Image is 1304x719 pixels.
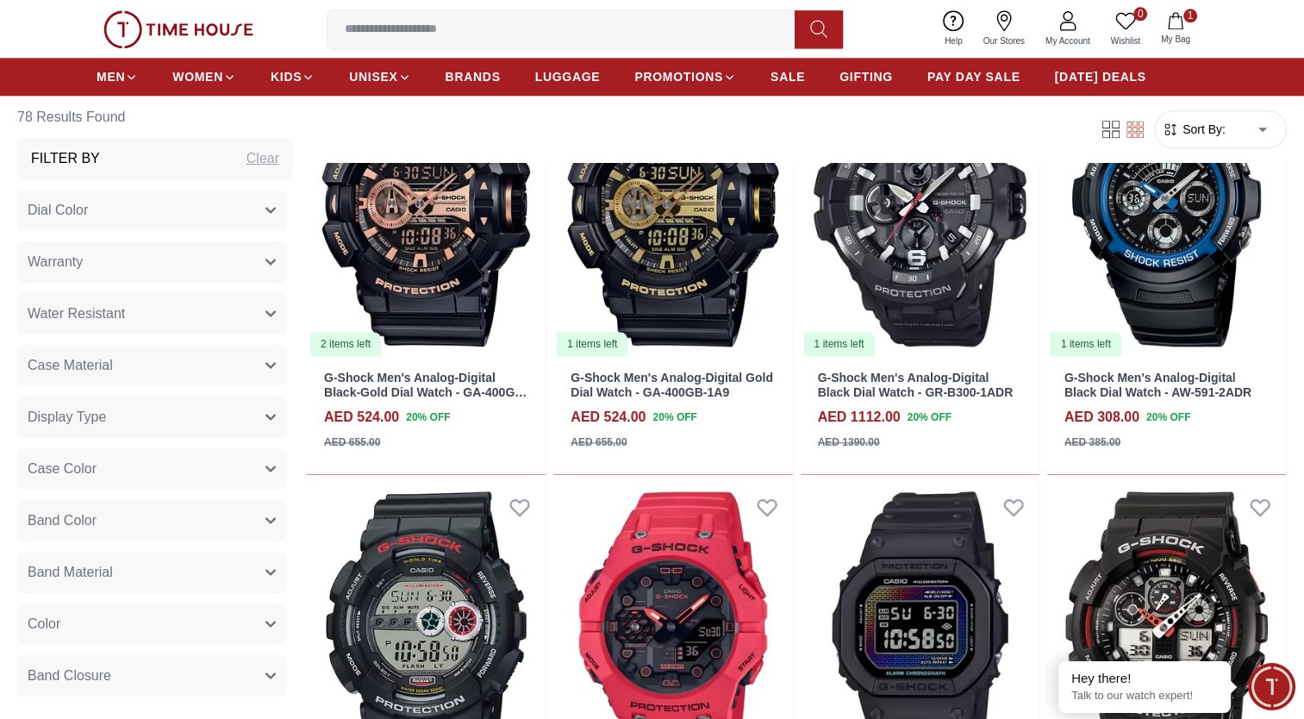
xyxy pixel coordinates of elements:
[28,407,106,428] span: Display Type
[553,55,792,357] img: G-Shock Men's Analog-Digital Gold Dial Watch - GA-400GB-1A9
[818,407,901,428] h4: AED 1112.00
[1154,33,1197,46] span: My Bag
[446,68,501,85] span: BRANDS
[908,410,951,425] span: 20 % OFF
[307,55,546,357] img: G-Shock Men's Analog-Digital Black-Gold Dial Watch - GA-400GB-1A4
[17,655,286,697] button: Band Closure
[1162,121,1226,138] button: Sort By:
[1055,61,1146,92] a: [DATE] DEALS
[28,200,88,221] span: Dial Color
[927,68,1020,85] span: PAY DAY SALE
[818,435,880,450] div: AED 1390.00
[976,34,1032,47] span: Our Stores
[28,252,83,272] span: Warranty
[271,61,315,92] a: KIDS
[97,68,125,85] span: MEN
[571,407,646,428] h4: AED 524.00
[17,97,293,138] h6: 78 Results Found
[172,61,236,92] a: WOMEN
[17,448,286,490] button: Case Color
[28,562,113,583] span: Band Material
[1151,9,1201,49] button: 1My Bag
[1248,663,1295,710] div: Chat Widget
[17,190,286,231] button: Dial Color
[17,397,286,438] button: Display Type
[1047,55,1286,357] img: G-Shock Men's Analog-Digital Black Dial Watch - AW-591-2ADR
[1064,435,1120,450] div: AED 385.00
[324,371,527,414] a: G-Shock Men's Analog-Digital Black-Gold Dial Watch - GA-400GB-1A4
[934,7,973,51] a: Help
[324,407,399,428] h4: AED 524.00
[801,55,1039,357] a: G-Shock Men's Analog-Digital Black Dial Watch - GR-B300-1ADR1 items left
[17,293,286,334] button: Water Resistant
[17,345,286,386] button: Case Material
[634,61,736,92] a: PROMOTIONS
[246,148,279,169] div: Clear
[1047,55,1286,357] a: G-Shock Men's Analog-Digital Black Dial Watch - AW-591-2ADR1 items left
[927,61,1020,92] a: PAY DAY SALE
[28,303,125,324] span: Water Resistant
[271,68,302,85] span: KIDS
[1183,9,1197,22] span: 1
[1064,407,1139,428] h4: AED 308.00
[535,61,601,92] a: LUGGAGE
[801,55,1039,357] img: G-Shock Men's Analog-Digital Black Dial Watch - GR-B300-1ADR
[31,148,100,169] h3: Filter By
[406,410,450,425] span: 20 % OFF
[771,61,805,92] a: SALE
[571,371,773,399] a: G-Shock Men's Analog-Digital Gold Dial Watch - GA-400GB-1A9
[28,666,111,686] span: Band Closure
[17,603,286,645] button: Color
[97,61,138,92] a: MEN
[938,34,970,47] span: Help
[818,371,1014,399] a: G-Shock Men's Analog-Digital Black Dial Watch - GR-B300-1ADR
[17,552,286,593] button: Band Material
[349,68,397,85] span: UNISEX
[307,55,546,357] a: G-Shock Men's Analog-Digital Black-Gold Dial Watch - GA-400GB-1A42 items left
[839,68,893,85] span: GIFTING
[1133,7,1147,21] span: 0
[1071,689,1218,703] p: Talk to our watch expert!
[446,61,501,92] a: BRANDS
[172,68,223,85] span: WOMEN
[571,435,627,450] div: AED 655.00
[17,241,286,283] button: Warranty
[28,459,97,479] span: Case Color
[839,61,893,92] a: GIFTING
[535,68,601,85] span: LUGGAGE
[1071,670,1218,687] div: Hey there!
[1104,34,1147,47] span: Wishlist
[349,61,410,92] a: UNISEX
[28,614,60,635] span: Color
[634,68,723,85] span: PROMOTIONS
[28,355,113,376] span: Case Material
[557,332,627,356] div: 1 items left
[652,410,696,425] span: 20 % OFF
[1051,332,1121,356] div: 1 items left
[1055,68,1146,85] span: [DATE] DEALS
[1146,410,1190,425] span: 20 % OFF
[28,510,97,531] span: Band Color
[771,68,805,85] span: SALE
[1101,7,1151,51] a: 0Wishlist
[17,500,286,541] button: Band Color
[1179,121,1226,138] span: Sort By:
[973,7,1035,51] a: Our Stores
[310,332,381,356] div: 2 items left
[103,10,253,48] img: ...
[804,332,875,356] div: 1 items left
[1039,34,1097,47] span: My Account
[324,435,380,450] div: AED 655.00
[1064,371,1251,399] a: G-Shock Men's Analog-Digital Black Dial Watch - AW-591-2ADR
[553,55,792,357] a: G-Shock Men's Analog-Digital Gold Dial Watch - GA-400GB-1A91 items left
